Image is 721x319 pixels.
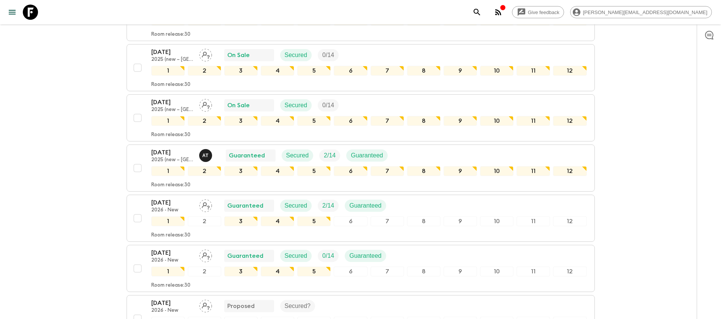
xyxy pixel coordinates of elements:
div: 5 [297,267,331,276]
p: Proposed [227,302,255,311]
div: 1 [151,166,185,176]
p: [DATE] [151,148,193,157]
div: 6 [334,116,367,126]
span: Assign pack leader [199,302,212,308]
span: [PERSON_NAME][EMAIL_ADDRESS][DOMAIN_NAME] [579,10,711,15]
div: 11 [517,66,550,76]
span: Give feedback [524,10,564,15]
div: 2 [188,116,221,126]
div: 7 [371,66,404,76]
div: 10 [480,166,513,176]
button: menu [5,5,20,20]
p: 2026 - New [151,207,193,213]
p: 0 / 14 [322,251,334,260]
p: Room release: 30 [151,232,190,238]
div: 2 [188,216,221,226]
p: Guaranteed [227,201,263,210]
div: Trip Fill [318,49,339,61]
p: 2025 (new – [GEOGRAPHIC_DATA]) [151,157,193,163]
div: 8 [407,66,441,76]
p: 0 / 14 [322,51,334,60]
div: 6 [334,66,367,76]
span: Ayaka Tsukamoto [199,151,214,157]
div: Secured [280,99,312,111]
p: [DATE] [151,98,193,107]
div: 11 [517,166,550,176]
div: 9 [444,166,477,176]
span: Assign pack leader [199,252,212,258]
div: 4 [261,216,294,226]
div: 1 [151,267,185,276]
p: Room release: 30 [151,32,190,38]
div: 7 [371,267,404,276]
button: AT [199,149,214,162]
p: Secured [285,101,307,110]
div: 4 [261,116,294,126]
div: 3 [224,166,258,176]
div: Secured [282,149,314,162]
div: 4 [261,267,294,276]
div: 3 [224,66,258,76]
div: 4 [261,66,294,76]
div: 11 [517,216,550,226]
div: 9 [444,216,477,226]
div: 3 [224,116,258,126]
div: [PERSON_NAME][EMAIL_ADDRESS][DOMAIN_NAME] [570,6,712,18]
div: 1 [151,66,185,76]
p: On Sale [227,51,250,60]
div: 10 [480,116,513,126]
p: [DATE] [151,198,193,207]
p: Secured [285,251,307,260]
div: Trip Fill [319,149,340,162]
p: 2 / 14 [322,201,334,210]
div: 12 [553,267,586,276]
span: Assign pack leader [199,202,212,208]
div: 3 [224,267,258,276]
div: 4 [261,166,294,176]
button: [DATE]2025 (new – [GEOGRAPHIC_DATA])Assign pack leaderOn SaleSecuredTrip Fill123456789101112Room ... [127,94,595,141]
div: 6 [334,166,367,176]
div: 10 [480,216,513,226]
button: [DATE]2026 - NewAssign pack leaderGuaranteedSecuredTrip FillGuaranteed123456789101112Room release:30 [127,195,595,242]
p: Secured [285,201,307,210]
p: 2025 (new – [GEOGRAPHIC_DATA]) [151,107,193,113]
div: 7 [371,166,404,176]
div: Trip Fill [318,200,339,212]
div: 6 [334,216,367,226]
div: 5 [297,216,331,226]
div: 1 [151,116,185,126]
div: Trip Fill [318,99,339,111]
p: Secured [286,151,309,160]
div: 10 [480,267,513,276]
div: 2 [188,66,221,76]
div: Secured [280,200,312,212]
p: 2026 - New [151,257,193,263]
div: 7 [371,116,404,126]
p: [DATE] [151,48,193,57]
div: 8 [407,216,441,226]
div: 8 [407,267,441,276]
button: [DATE]2025 (new – [GEOGRAPHIC_DATA])Ayaka TsukamotoGuaranteedSecuredTrip FillGuaranteed1234567891... [127,144,595,192]
p: Secured? [285,302,311,311]
div: 12 [553,166,586,176]
div: 10 [480,66,513,76]
button: [DATE]2025 (new – [GEOGRAPHIC_DATA])Assign pack leaderOn SaleSecuredTrip Fill123456789101112Room ... [127,44,595,91]
p: [DATE] [151,248,193,257]
div: 2 [188,166,221,176]
div: 11 [517,267,550,276]
button: [DATE]2026 - NewAssign pack leaderGuaranteedSecuredTrip FillGuaranteed123456789101112Room release:30 [127,245,595,292]
div: 8 [407,166,441,176]
p: Room release: 30 [151,82,190,88]
div: 8 [407,116,441,126]
p: Guaranteed [351,151,383,160]
div: 7 [371,216,404,226]
p: Room release: 30 [151,132,190,138]
p: [DATE] [151,298,193,308]
p: Room release: 30 [151,182,190,188]
div: Trip Fill [318,250,339,262]
div: 3 [224,216,258,226]
p: Guaranteed [227,251,263,260]
span: Assign pack leader [199,51,212,57]
a: Give feedback [512,6,564,18]
div: 2 [188,267,221,276]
